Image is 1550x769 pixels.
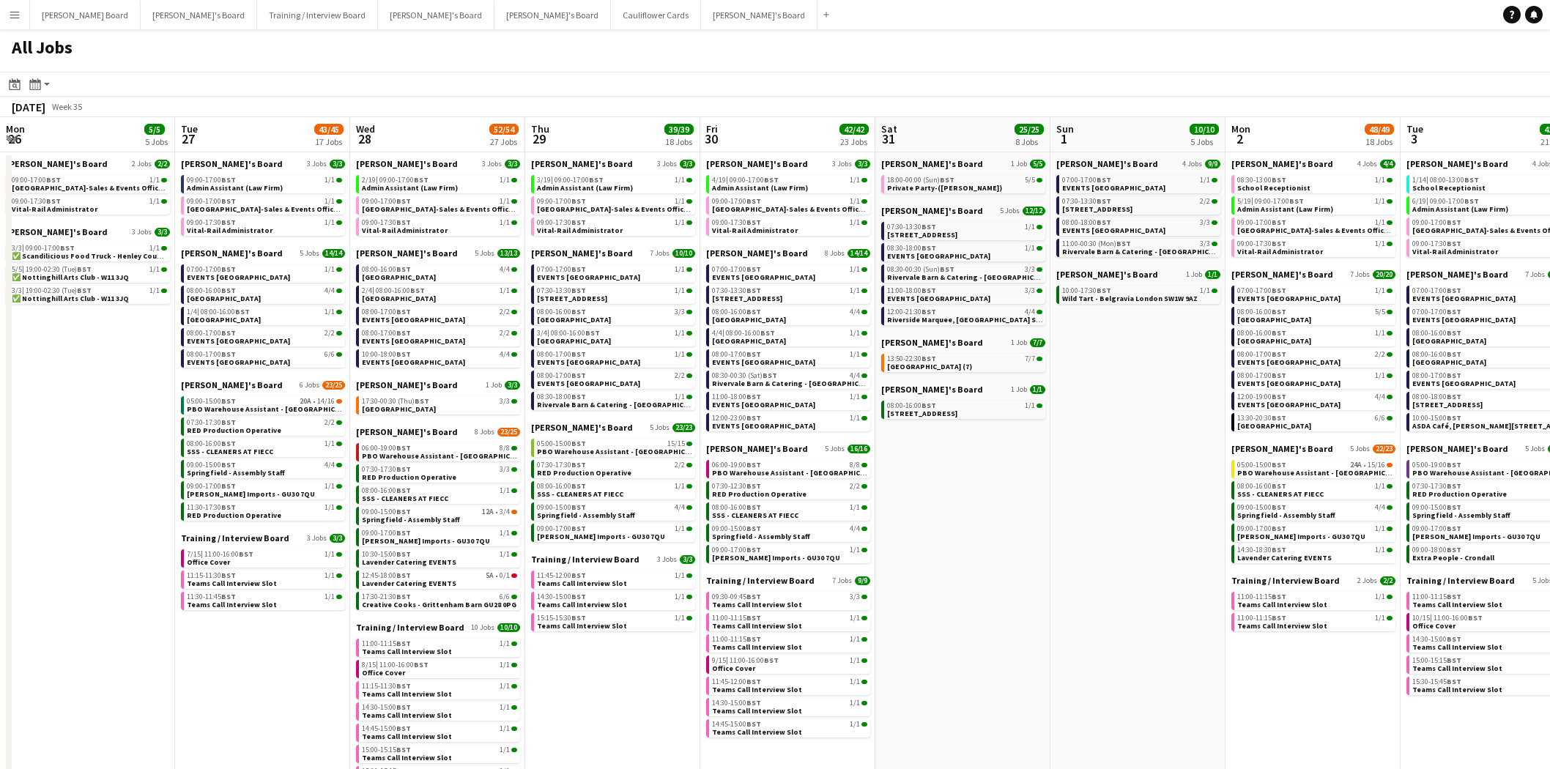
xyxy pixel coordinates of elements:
span: BST [1464,196,1479,206]
span: Jakub's Board [1056,158,1158,169]
span: Vital-Rail Administrator [712,226,798,235]
a: 09:00-17:30BST1/1Vital-Rail Administrator [12,196,167,213]
a: [PERSON_NAME]'s Board4 Jobs9/9 [1056,158,1220,169]
span: 1/1 [149,177,160,184]
span: 07:00-17:00 [537,266,586,273]
span: 09:00-17:30 [187,219,236,226]
span: 09:00-17:00 [712,198,761,205]
button: [PERSON_NAME] Board [30,1,141,29]
span: BST [1097,196,1111,206]
a: [PERSON_NAME]'s Board5 Jobs13/13 [356,248,520,259]
button: [PERSON_NAME]'s Board [378,1,494,29]
span: Jakub's Board [531,248,633,259]
a: 09:00-17:00BST1/1[GEOGRAPHIC_DATA]-Sales & Events Office Administrator [12,175,167,192]
span: BST [922,222,936,231]
div: [PERSON_NAME]'s Board1 Job1/110:00-17:30BST1/1Wild Tart - Belgravia London SW1W 9AZ [1056,269,1220,307]
span: 1/1 [850,198,860,205]
span: 3 Jobs [482,160,502,168]
a: 09:00-17:30BST1/1Vital-Rail Administrator [187,218,342,234]
span: Vital-Rail Administrator [12,204,97,214]
span: Caitlin's Board [1406,158,1508,169]
span: BST [746,286,761,295]
span: 09:00-17:00 [362,198,411,205]
span: Admin Assistant (Law Firm) [1237,204,1333,214]
span: 9/9 [1205,160,1220,168]
span: 07:30-13:30 [887,223,936,231]
span: BST [60,243,75,253]
span: 07:00-17:00 [187,266,236,273]
a: 3/3|19:00-02:30 (Tue)BST1/1✅ Nottinghill Arts Club - W11 3JQ [12,286,167,302]
span: 3 Jobs [832,160,852,168]
span: 5/5 [1030,160,1045,168]
a: [PERSON_NAME]'s Board5 Jobs14/14 [181,248,345,259]
span: 5 Jobs [1000,207,1020,215]
a: 07:00-17:00BST1/1EVENTS [GEOGRAPHIC_DATA] [537,264,692,281]
span: 09:00-17:00 [379,177,429,184]
span: 1/1 [500,198,510,205]
a: 5/19|09:00-17:00BST1/1Admin Assistant (Law Firm) [1237,196,1393,213]
a: 08:00-18:00BST3/3EVENTS [GEOGRAPHIC_DATA] [1062,218,1217,234]
a: 3/19|09:00-17:00BST1/1Admin Assistant (Law Firm) [537,175,692,192]
span: 09:00-17:00 [1430,198,1479,205]
a: [PERSON_NAME]'s Board1 Job5/5 [881,158,1045,169]
span: Jakub's Board [1231,269,1333,280]
span: Admin Assistant (Law Firm) [712,183,808,193]
a: [PERSON_NAME]'s Board8 Jobs14/14 [706,248,870,259]
span: Guildford Pavilion-Sales & Events Office Administrator [187,204,390,214]
span: BST [221,264,236,274]
span: 09:00-17:00 [1237,219,1286,226]
div: [PERSON_NAME]'s Board3 Jobs3/309:00-17:00BST1/1Admin Assistant (Law Firm)09:00-17:00BST1/1[GEOGRA... [181,158,345,248]
span: BST [746,218,761,227]
span: EVENTS McLaren Technology Centre [1062,226,1165,235]
span: Guildford Pavilion-Sales & Events Office Administrator [362,204,565,214]
span: 3/3 [1200,240,1210,248]
span: 09:00-17:30 [712,219,761,226]
span: 2/2 [155,160,170,168]
span: 08:00-16:00 [362,266,411,273]
span: 07:00-17:00 [712,266,761,273]
span: 14/14 [848,249,870,258]
span: 1/1 [325,198,335,205]
span: 3/3 [680,160,695,168]
button: Cauliflower Cards [611,1,701,29]
a: 09:00-17:30BST1/1Vital-Rail Administrator [537,218,692,234]
button: [PERSON_NAME]'s Board [494,1,611,29]
a: 09:00-17:00BST1/1[GEOGRAPHIC_DATA]-Sales & Events Office Administrator [187,196,342,213]
span: 09:00-17:00 [187,198,236,205]
span: BST [746,264,761,274]
span: 6/19 [1412,198,1428,205]
span: 3/3 [855,160,870,168]
a: 18:00-00:00 (Sun)BST5/5Private Party-([PERSON_NAME]) [887,175,1042,192]
a: 2/19|09:00-17:00BST1/1Admin Assistant (Law Firm) [362,175,517,192]
span: 7 Jobs [1350,270,1370,279]
span: 7 Jobs [1525,270,1545,279]
span: Private Party-(Debbie McManus) [887,183,1002,193]
span: | [726,175,728,185]
span: 4/4 [1380,160,1395,168]
span: | [1426,175,1428,185]
span: BST [396,196,411,206]
span: BST [571,286,586,295]
span: BST [221,175,236,185]
span: McLaren Technology Centre [362,272,436,282]
span: 1/1 [1205,270,1220,279]
span: 5/5 [1025,177,1035,184]
div: [PERSON_NAME]'s Board7 Jobs10/1007:00-17:00BST1/1EVENTS [GEOGRAPHIC_DATA]07:30-13:30BST1/1[STREET... [531,248,695,422]
span: EVENTS McLaren Technology Centre [712,272,815,282]
span: BST [46,196,61,206]
span: Caitlin's Board [531,158,633,169]
span: 11:00-00:30 (Mon) [1062,240,1131,248]
span: 09:00-17:00 [537,198,586,205]
span: BST [221,286,236,295]
span: BST [940,264,954,274]
span: School Receptionist [1237,183,1310,193]
span: 1/1 [1375,219,1385,226]
span: 3 Jobs [132,228,152,237]
span: BST [396,218,411,227]
span: 1/1 [500,177,510,184]
div: [PERSON_NAME]'s Board3 Jobs3/33/19|09:00-17:00BST1/1Admin Assistant (Law Firm)09:00-17:00BST1/1[G... [531,158,695,248]
span: EVENTS McLaren Technology Centre [1062,183,1165,193]
span: 8 Jobs [825,249,845,258]
a: [PERSON_NAME]'s Board3 Jobs3/3 [356,158,520,169]
span: 2/19 [362,177,378,184]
